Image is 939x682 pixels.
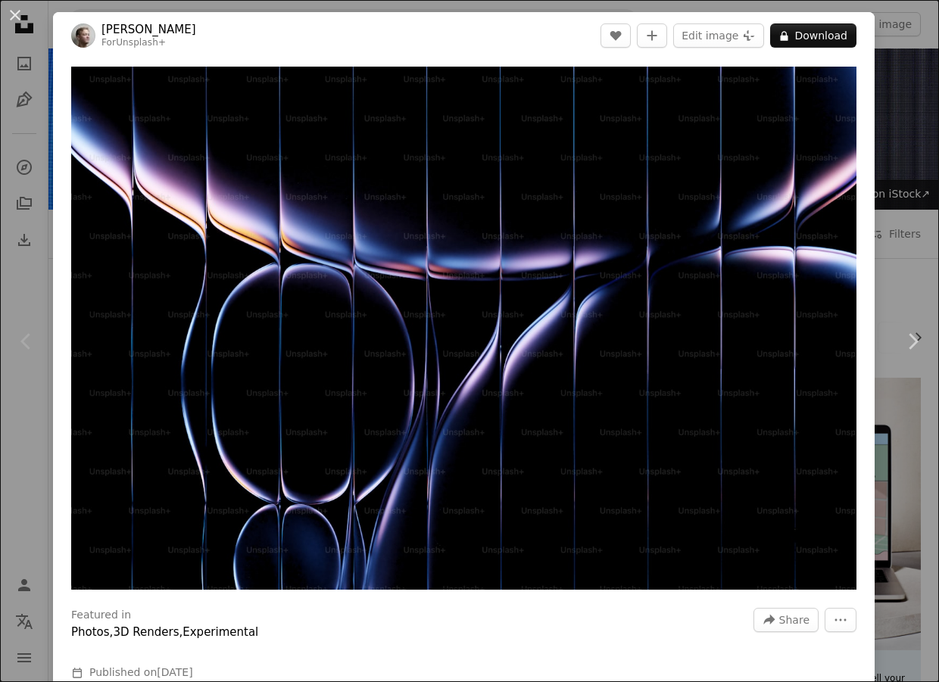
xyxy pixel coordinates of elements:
button: Add to Collection [637,23,667,48]
button: Download [770,23,856,48]
a: Experimental [182,625,258,639]
time: June 16, 2023 at 11:10:02 AM EDT [157,666,192,678]
a: Unsplash+ [116,37,166,48]
button: Zoom in on this image [71,67,856,590]
a: Next [886,269,939,414]
img: Go to Almas Salakhov's profile [71,23,95,48]
a: 3D Renders [113,625,179,639]
button: Like [601,23,631,48]
button: More Actions [825,608,856,632]
div: For [101,37,196,49]
span: , [110,625,114,639]
span: , [179,625,182,639]
span: Published on [89,666,193,678]
button: Edit image [673,23,764,48]
a: Photos [71,625,110,639]
button: Share this image [753,608,819,632]
span: Share [779,609,810,631]
img: a black background with lines and circles [71,67,856,590]
a: [PERSON_NAME] [101,22,196,37]
h3: Featured in [71,608,131,623]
